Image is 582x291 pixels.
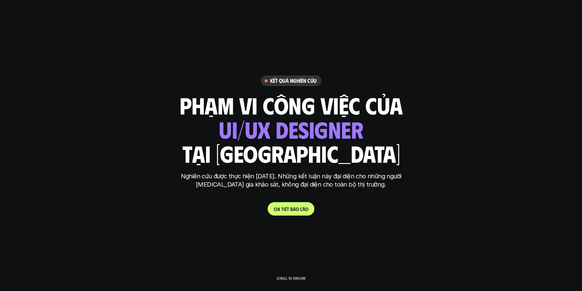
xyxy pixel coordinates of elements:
[293,206,296,212] span: á
[268,202,314,216] a: Chitiếtbáocáo
[177,172,406,189] p: Nghiên cứu được thực hiện [DATE]. Những kết luận này đại diện cho những người [MEDICAL_DATA] gia ...
[284,206,285,212] span: i
[285,206,287,212] span: ế
[276,206,279,212] span: h
[281,206,284,212] span: t
[305,206,308,212] span: o
[290,206,293,212] span: b
[276,276,306,280] p: Scroll to explore
[300,206,302,212] span: c
[302,206,305,212] span: á
[274,206,276,212] span: C
[296,206,299,212] span: o
[182,140,400,166] h1: tại [GEOGRAPHIC_DATA]
[279,206,280,212] span: i
[270,77,317,84] h6: Kết quả nghiên cứu
[180,92,403,118] h1: phạm vi công việc của
[287,206,289,212] span: t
